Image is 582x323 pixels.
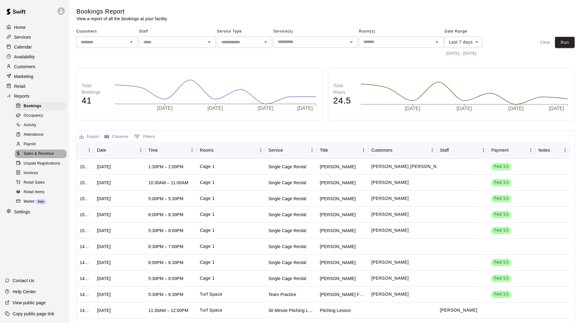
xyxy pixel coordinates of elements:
span: Staff [139,27,216,37]
div: Wed, Oct 08, 2025 [97,212,111,218]
a: Customers [5,62,64,71]
a: Payroll [15,140,69,149]
p: Cage 1 [200,163,215,170]
span: Retail Sales [24,180,45,186]
div: Single Cage Rental [268,275,306,282]
div: Single Cage Rental [268,259,306,266]
div: Date [94,142,145,159]
div: 5:30PM – 6:00PM [148,228,183,234]
div: 10:30AM – 11:00AM [148,180,188,186]
p: View a report of all the bookings at your facility [76,16,167,22]
div: Bookings [15,102,67,111]
div: Time [145,142,197,159]
div: 6:30PM – 7:00PM [148,243,183,250]
a: Availability [5,52,64,61]
p: View public page [13,300,46,306]
div: Single Cage Rental [268,180,306,186]
div: Customers [368,142,437,159]
div: Mon, Oct 06, 2025 [97,243,111,250]
p: Services [14,34,31,40]
p: Jackson Dietz [371,163,448,170]
div: Title [317,142,368,159]
div: Eric Larimer [320,180,356,186]
a: Attendance [15,130,69,140]
p: Brenden Roder [440,307,477,313]
p: Help Center [13,289,36,295]
div: Retail Items [15,188,67,197]
a: Calendar [5,42,64,52]
p: Cage 1 [200,275,215,282]
a: Services [5,33,64,42]
div: Service [268,142,283,159]
button: Sort [214,146,222,154]
p: Settings [14,209,30,215]
button: [DATE] - [DATE] [445,49,478,58]
div: Sales & Revenue [15,150,67,158]
div: Notes [535,142,570,159]
span: Activity [24,122,36,128]
p: Availability [14,54,35,60]
div: Occupancy [15,111,67,120]
p: Copy public page link [13,311,54,317]
div: Last 7 days [445,37,483,48]
p: Home [14,24,26,30]
div: Rooms [197,142,265,159]
span: Customers [76,27,138,37]
div: Attendance [15,130,67,139]
div: Customers [371,142,392,159]
p: Cage 1 [200,227,215,234]
span: Attendance [24,132,44,138]
div: Andrew Dietz [320,164,356,170]
div: Staff [440,142,449,159]
p: Gavin Larimer [371,179,409,186]
button: Menu [359,146,368,155]
button: Open [433,38,441,46]
div: Settings [5,207,64,216]
div: 1498822 [80,275,91,282]
div: Andrew egland [320,243,356,250]
tspan: [DATE] [549,106,564,111]
span: Date Range [445,27,498,37]
span: Invoices [24,170,38,176]
button: Show filters [133,132,156,142]
a: Home [5,23,64,32]
div: Notes [538,142,550,159]
div: Pitching Lesson [320,307,351,313]
p: Evelyn Egland [371,275,409,282]
div: Retail Sales [15,178,67,187]
span: Unpaid Registrations [24,161,60,167]
p: Turf Space [200,307,222,313]
span: Occupancy [24,113,43,119]
div: Andrew egland [320,275,356,282]
span: Paid 1/1 [491,196,511,201]
div: Andrew egland [320,259,356,266]
span: Service(s) [273,27,358,37]
button: Open [205,38,214,46]
span: Paid 1/1 [491,291,511,297]
a: Marketing [5,72,64,81]
button: Menu [307,146,317,155]
span: Wallet [24,199,34,205]
div: 6:00PM – 6:30PM [148,259,183,266]
button: Open [261,38,270,46]
tspan: [DATE] [207,106,223,111]
div: Andrew egland [320,212,356,218]
p: Marketing [14,73,33,80]
div: Single Cage Rental [268,196,306,202]
div: 1499310 [80,243,91,250]
h4: 24.5 [333,95,354,106]
p: Evelyn Egland [371,259,409,266]
div: Time [148,142,158,159]
button: Sort [328,146,337,154]
div: Team Practice [268,291,296,298]
div: 1503685 [80,228,91,234]
p: Nate Porter [371,291,409,298]
button: Menu [479,146,488,155]
p: Total Bookings [82,83,108,95]
p: Cage 1 [200,259,215,266]
button: Export [78,132,101,142]
tspan: [DATE] [456,106,472,111]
